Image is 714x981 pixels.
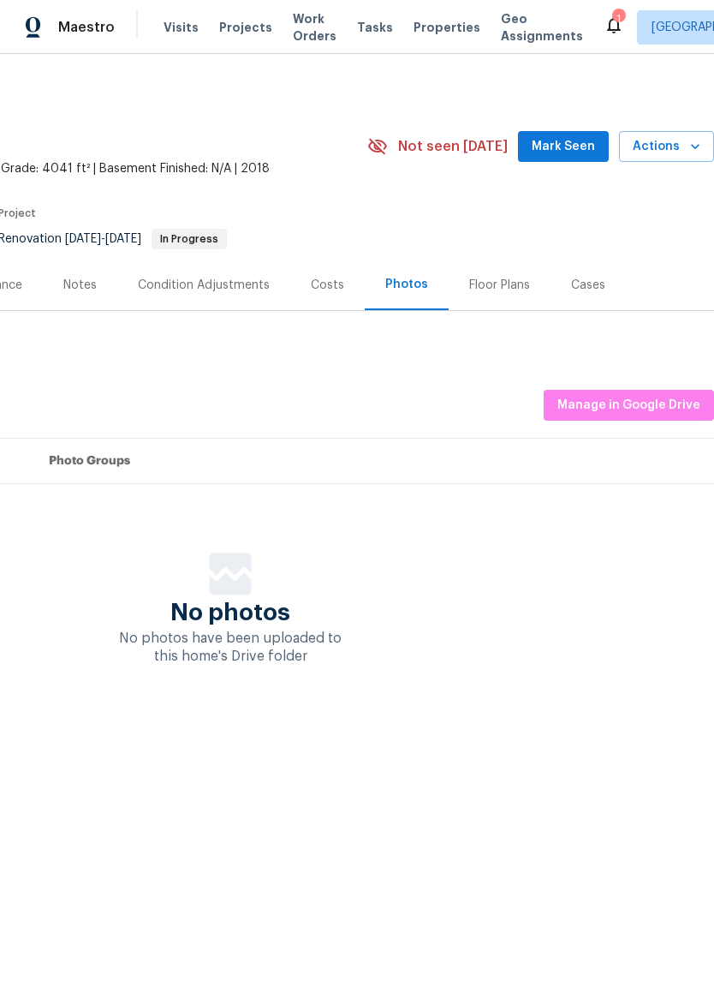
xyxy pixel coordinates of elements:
span: - [65,233,141,245]
span: No photos [170,604,290,621]
span: Properties [414,19,480,36]
div: 1 [612,10,624,27]
button: Actions [619,131,714,163]
div: Costs [311,277,344,294]
div: Condition Adjustments [138,277,270,294]
span: [DATE] [65,233,101,245]
span: Geo Assignments [501,10,583,45]
div: Photos [385,276,428,293]
span: In Progress [153,234,225,244]
div: Floor Plans [469,277,530,294]
span: Actions [633,136,700,158]
span: Projects [219,19,272,36]
th: Photo Groups [35,439,714,484]
span: Mark Seen [532,136,595,158]
span: Maestro [58,19,115,36]
span: [DATE] [105,233,141,245]
span: No photos have been uploaded to this home's Drive folder [119,631,342,663]
span: Tasks [357,21,393,33]
span: Manage in Google Drive [557,395,700,416]
span: Visits [164,19,199,36]
span: Not seen [DATE] [398,138,508,155]
div: Notes [63,277,97,294]
button: Manage in Google Drive [544,390,714,422]
button: Mark Seen [518,131,609,163]
span: Work Orders [293,10,336,45]
div: Cases [571,277,605,294]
